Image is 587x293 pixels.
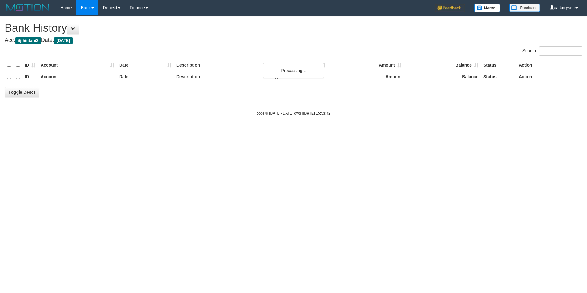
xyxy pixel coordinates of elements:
[22,59,38,71] th: ID
[474,4,500,12] img: Button%20Memo.svg
[404,59,481,71] th: Balance
[516,71,582,83] th: Action
[328,59,404,71] th: Amount
[509,4,540,12] img: panduan.png
[5,37,582,43] h4: Acc: Date:
[38,59,117,71] th: Account
[481,71,516,83] th: Status
[481,59,516,71] th: Status
[5,3,51,12] img: MOTION_logo.png
[38,71,117,83] th: Account
[117,59,174,71] th: Date
[22,71,38,83] th: ID
[174,71,270,83] th: Description
[435,4,465,12] img: Feedback.jpg
[117,71,174,83] th: Date
[263,63,324,78] div: Processing...
[257,111,330,115] small: code © [DATE]-[DATE] dwg |
[522,46,582,56] label: Search:
[404,71,481,83] th: Balance
[5,87,39,97] a: Toggle Descr
[15,37,41,44] span: itjihintani2
[516,59,582,71] th: Action
[303,111,330,115] strong: [DATE] 15:53:42
[539,46,582,56] input: Search:
[174,59,270,71] th: Description
[5,22,582,34] h1: Bank History
[328,71,404,83] th: Amount
[270,59,328,71] th: Type
[54,37,73,44] span: [DATE]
